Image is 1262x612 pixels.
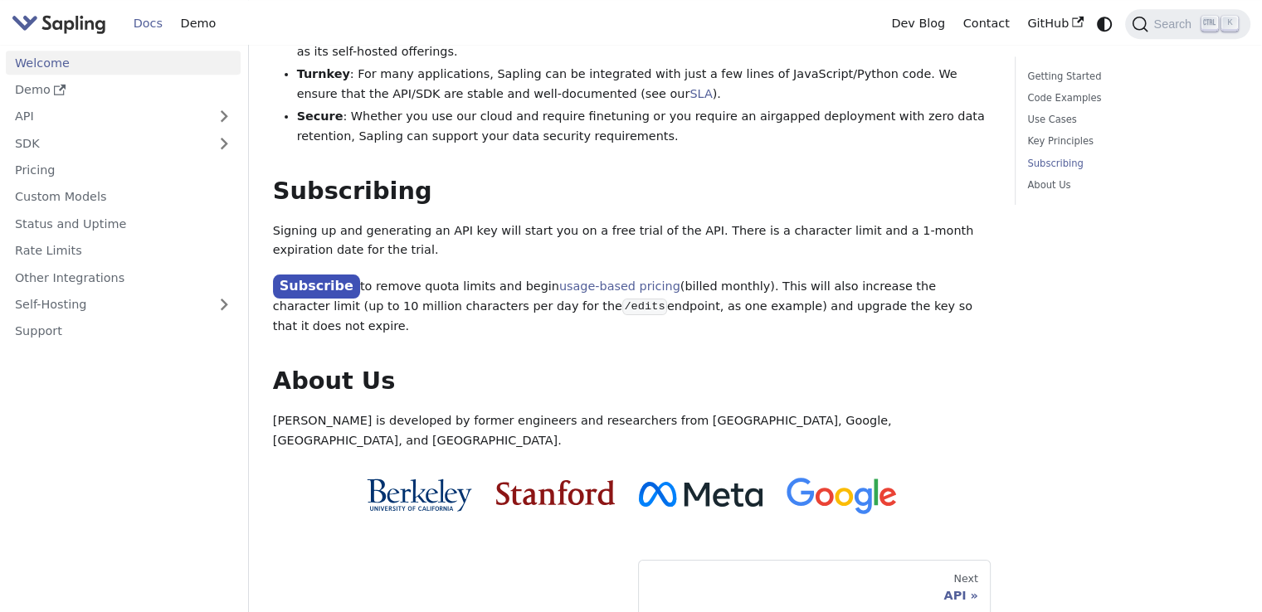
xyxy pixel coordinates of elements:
a: Demo [6,78,241,102]
a: About Us [1027,177,1232,193]
a: Contact [954,11,1019,36]
a: SDK [6,131,207,155]
button: Search (Ctrl+K) [1125,9,1250,39]
a: usage-based pricing [559,279,680,293]
a: Sapling.ai [12,12,112,36]
p: [PERSON_NAME] is developed by former engineers and researchers from [GEOGRAPHIC_DATA], Google, [G... [273,411,991,451]
a: Other Integrations [6,265,241,289]
a: GitHub [1018,11,1092,36]
img: Google [787,478,897,515]
a: Support [6,319,241,343]
a: Self-Hosting [6,293,241,317]
div: Next [650,572,978,585]
a: Pricing [6,158,241,182]
a: API [6,104,207,129]
strong: Turnkey [297,67,350,80]
a: Welcome [6,51,241,75]
span: Search [1148,17,1201,31]
a: Key Principles [1027,134,1232,149]
a: Dev Blog [882,11,953,36]
img: Stanford [496,480,615,505]
h2: Subscribing [273,177,991,206]
p: to remove quota limits and begin (billed monthly). This will also increase the character limit (u... [273,275,991,337]
button: Switch between dark and light mode (currently system mode) [1093,12,1117,36]
a: Demo [172,11,225,36]
a: Custom Models [6,185,241,209]
strong: Secure [297,109,344,123]
div: API [650,588,978,603]
a: Docs [124,11,172,36]
p: Signing up and generating an API key will start you on a free trial of the API. There is a charac... [273,221,991,261]
a: SLA [689,87,712,100]
a: Code Examples [1027,90,1232,106]
a: Getting Started [1027,69,1232,85]
a: Status and Uptime [6,211,241,236]
img: Sapling.ai [12,12,106,36]
li: : For many applications, Sapling can be integrated with just a few lines of JavaScript/Python cod... [297,65,992,104]
button: Expand sidebar category 'API' [207,104,241,129]
kbd: K [1221,16,1238,31]
img: Cal [367,478,472,512]
a: Rate Limits [6,239,241,263]
li: : Whether you use our cloud and require finetuning or you require an airgapped deployment with ze... [297,107,992,147]
button: Expand sidebar category 'SDK' [207,131,241,155]
img: Meta [639,482,763,507]
code: /edits [622,299,667,315]
a: Subscribe [273,274,360,299]
h2: About Us [273,367,991,396]
a: Subscribing [1027,156,1232,172]
a: Use Cases [1027,112,1232,128]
